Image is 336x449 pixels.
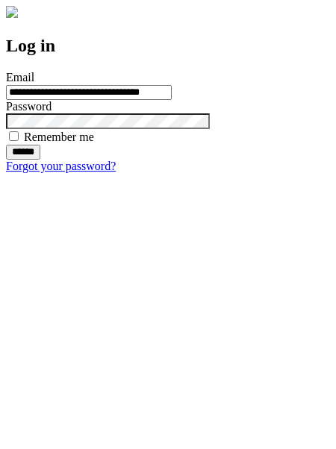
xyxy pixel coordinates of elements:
[24,131,94,143] label: Remember me
[6,160,116,172] a: Forgot your password?
[6,71,34,84] label: Email
[6,36,330,56] h2: Log in
[6,100,52,113] label: Password
[6,6,18,18] img: logo-4e3dc11c47720685a147b03b5a06dd966a58ff35d612b21f08c02c0306f2b779.png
